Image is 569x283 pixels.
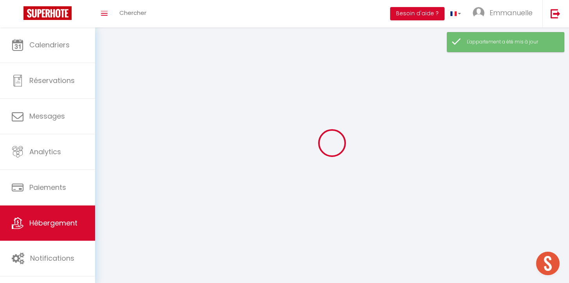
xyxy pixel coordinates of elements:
[390,7,445,20] button: Besoin d'aide ?
[29,218,77,228] span: Hébergement
[29,40,70,50] span: Calendriers
[536,252,560,275] div: Ouvrir le chat
[29,76,75,85] span: Réservations
[30,253,74,263] span: Notifications
[467,38,556,46] div: L'appartement a été mis à jour
[23,6,72,20] img: Super Booking
[490,8,533,18] span: Emmanuelle
[551,9,560,18] img: logout
[29,111,65,121] span: Messages
[29,182,66,192] span: Paiements
[473,7,484,19] img: ...
[29,147,61,157] span: Analytics
[119,9,146,17] span: Chercher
